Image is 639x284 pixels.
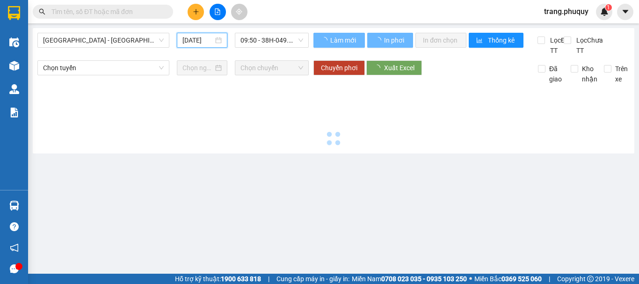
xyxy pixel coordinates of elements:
[474,274,542,284] span: Miền Bắc
[276,274,349,284] span: Cung cấp máy in - giấy in:
[611,64,632,84] span: Trên xe
[193,8,199,15] span: plus
[545,64,566,84] span: Đã giao
[546,35,571,56] span: Lọc Đã TT
[240,33,303,47] span: 09:50 - 38H-049.94
[43,61,164,75] span: Chọn tuyến
[600,7,609,16] img: icon-new-feature
[51,7,162,17] input: Tìm tên, số ĐT hoặc mã đơn
[10,222,19,231] span: question-circle
[607,4,610,11] span: 1
[10,243,19,252] span: notification
[210,4,226,20] button: file-add
[313,33,365,48] button: Làm mới
[469,277,472,281] span: ⚪️
[384,35,406,45] span: In phơi
[188,4,204,20] button: plus
[39,8,45,15] span: search
[8,6,20,20] img: logo-vxr
[621,7,630,16] span: caret-down
[231,4,247,20] button: aim
[578,64,601,84] span: Kho nhận
[549,274,550,284] span: |
[43,33,164,47] span: Hà Nội - Hà Tĩnh
[367,33,413,48] button: In phơi
[9,37,19,47] img: warehouse-icon
[587,276,594,282] span: copyright
[501,275,542,283] strong: 0369 525 060
[537,6,596,17] span: trang.phuquy
[573,35,604,56] span: Lọc Chưa TT
[9,201,19,211] img: warehouse-icon
[415,33,466,48] button: In đơn chọn
[375,37,383,44] span: loading
[488,35,516,45] span: Thống kê
[221,275,261,283] strong: 1900 633 818
[268,274,269,284] span: |
[9,108,19,117] img: solution-icon
[381,275,467,283] strong: 0708 023 035 - 0935 103 250
[321,37,329,44] span: loading
[175,274,261,284] span: Hỗ trợ kỹ thuật:
[182,35,213,45] input: 15/10/2025
[352,274,467,284] span: Miền Nam
[469,33,523,48] button: bar-chartThống kê
[9,84,19,94] img: warehouse-icon
[10,264,19,273] span: message
[617,4,633,20] button: caret-down
[313,60,365,75] button: Chuyển phơi
[240,61,303,75] span: Chọn chuyến
[366,60,422,75] button: Xuất Excel
[182,63,213,73] input: Chọn ngày
[214,8,221,15] span: file-add
[330,35,357,45] span: Làm mới
[236,8,242,15] span: aim
[476,37,484,44] span: bar-chart
[9,61,19,71] img: warehouse-icon
[605,4,612,11] sup: 1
